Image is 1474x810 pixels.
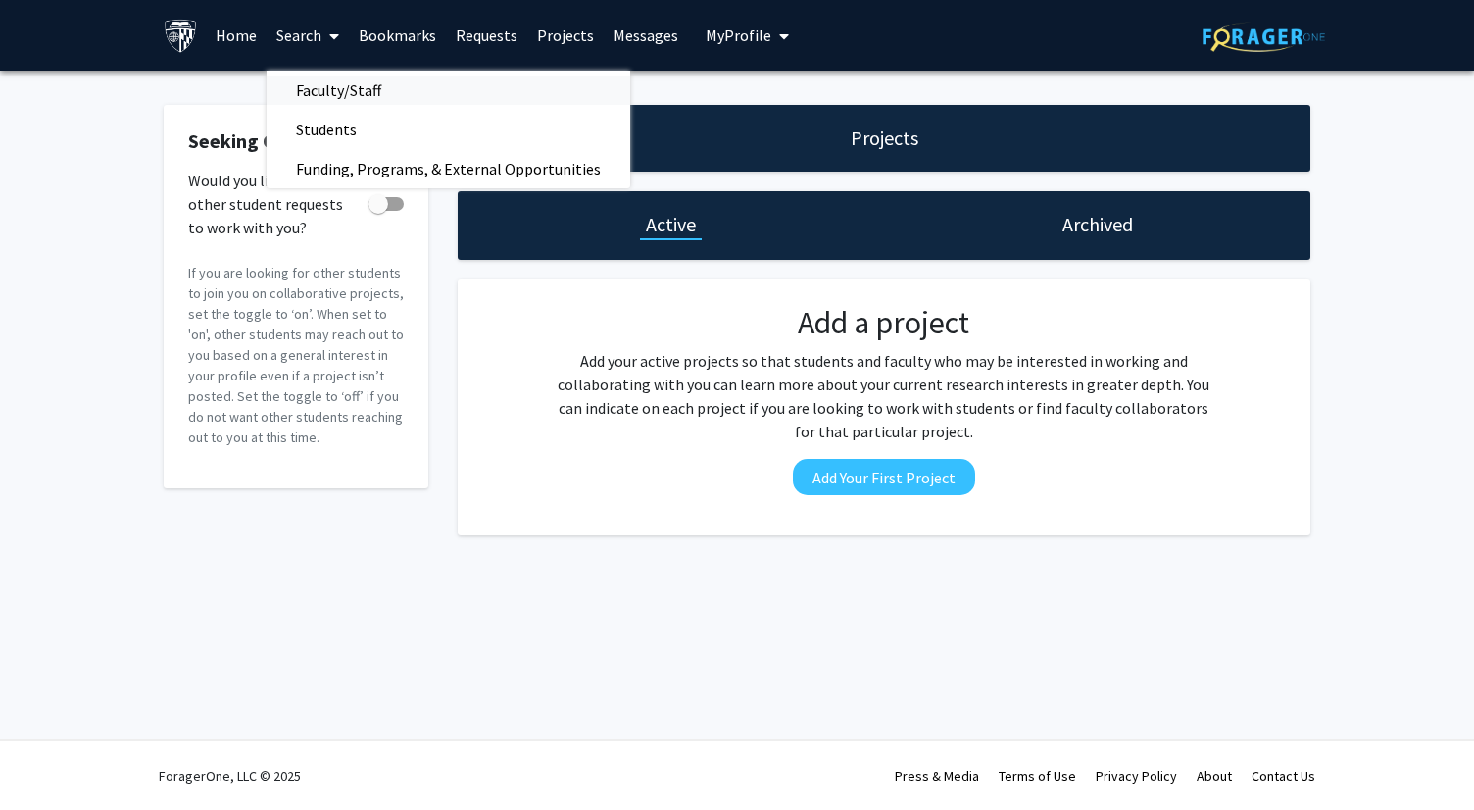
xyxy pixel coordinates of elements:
a: Students [267,115,630,144]
h1: Active [646,211,696,238]
a: Funding, Programs, & External Opportunities [267,154,630,183]
a: Bookmarks [349,1,446,70]
a: Requests [446,1,527,70]
a: Home [206,1,267,70]
img: Johns Hopkins University Logo [164,19,198,53]
a: Privacy Policy [1096,767,1177,785]
span: Would you like to receive other student requests to work with you? [188,169,361,239]
a: About [1197,767,1232,785]
iframe: Chat [15,722,83,795]
span: My Profile [706,25,771,45]
h1: Archived [1062,211,1133,238]
a: Terms of Use [999,767,1076,785]
a: Press & Media [895,767,979,785]
a: Faculty/Staff [267,76,630,105]
img: ForagerOne Logo [1203,22,1325,52]
a: Projects [527,1,604,70]
a: Messages [604,1,688,70]
h2: Add a project [552,304,1216,341]
span: Funding, Programs, & External Opportunities [267,149,630,188]
h1: Projects [851,125,918,152]
a: Search [267,1,349,70]
p: If you are looking for other students to join you on collaborative projects, set the toggle to ‘o... [188,263,404,448]
p: Add your active projects so that students and faculty who may be interested in working and collab... [552,349,1216,443]
h2: Seeking Collaborators? [188,129,404,153]
span: Students [267,110,386,149]
a: Contact Us [1252,767,1315,785]
button: Add Your First Project [793,459,975,495]
span: Faculty/Staff [267,71,411,110]
div: ForagerOne, LLC © 2025 [159,741,301,810]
